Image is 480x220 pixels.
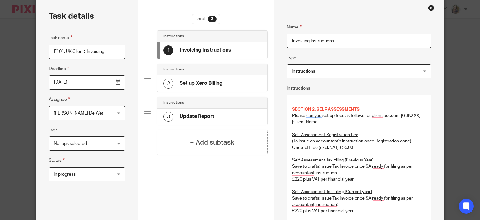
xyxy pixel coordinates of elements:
[292,158,374,162] u: Self Assessment Tax Filing [Previous Year]
[163,112,173,122] div: 3
[292,69,315,74] span: Instructions
[208,16,217,22] div: 3
[49,127,57,133] label: Tags
[49,11,94,22] h2: Task details
[180,80,222,87] h4: Set up Xero Billing
[54,111,103,115] span: [PERSON_NAME] De Wet
[163,67,184,72] h4: Instructions
[287,23,302,31] label: Name
[49,75,125,90] input: Pick a date
[54,172,76,177] span: In progress
[292,163,426,176] p: Save to drafts: Issue Tax Invoice once SA ready for filing as per accountant instruction:
[49,45,125,59] input: Task name
[49,65,69,72] label: Deadline
[292,195,426,208] p: Save to drafts: Issue Tax Invoice once SA ready for filing as per accountant instruction:
[287,85,310,91] label: Instructions
[192,14,220,24] div: Total
[180,47,231,54] h4: Invoicing Instructions
[428,5,434,11] div: Close this dialog window
[292,133,358,137] u: Self Assessment Registration Fee
[49,34,72,41] label: Task name
[292,107,360,112] span: SECTION 2: SELF ASSESSMENTS
[292,145,426,151] p: Once-off fee (excl. VAT) £55.00
[292,208,426,214] p: £220 plus VAT per financial year
[180,113,214,120] h4: Update Report
[163,34,184,39] h4: Instructions
[292,190,372,194] u: Self Assessment Tax Filing [Current year]
[292,138,426,144] p: (To issue on accountant's instruction once Registration done)
[49,96,70,103] label: Assignee
[49,157,65,164] label: Status
[190,138,234,147] h4: + Add subtask
[287,55,296,61] label: Type
[54,141,87,146] span: No tags selected
[292,176,426,182] p: £220 plus VAT per financial year
[163,45,173,55] div: 1
[163,79,173,89] div: 2
[163,100,184,105] h4: Instructions
[292,113,426,125] p: Please can you set up fees as follows for client account [GUKXXX] [Client Name].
